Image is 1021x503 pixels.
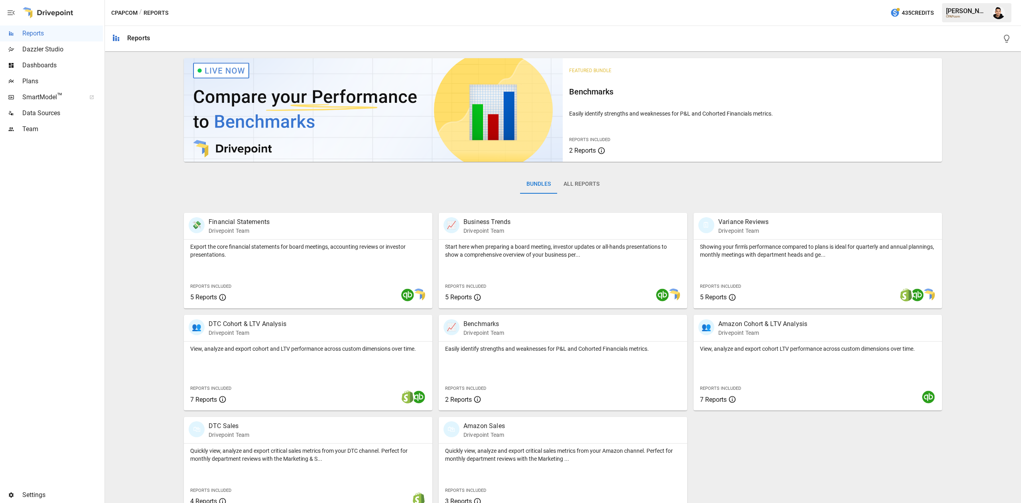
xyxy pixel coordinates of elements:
[698,217,714,233] div: 🗓
[22,490,103,500] span: Settings
[22,29,103,38] span: Reports
[209,431,249,439] p: Drivepoint Team
[190,488,231,493] span: Reports Included
[190,243,426,259] p: Export the core financial statements for board meetings, accounting reviews or investor presentat...
[22,92,81,102] span: SmartModel
[700,284,741,289] span: Reports Included
[190,293,217,301] span: 5 Reports
[887,6,937,20] button: 435Credits
[127,34,150,42] div: Reports
[184,58,563,162] img: video thumbnail
[22,124,103,134] span: Team
[700,386,741,391] span: Reports Included
[412,289,425,301] img: smart model
[412,391,425,403] img: quickbooks
[569,110,935,118] p: Easily identify strengths and weaknesses for P&L and Cohorted Financials metrics.
[700,293,727,301] span: 5 Reports
[557,175,606,194] button: All Reports
[22,45,103,54] span: Dazzler Studio
[190,284,231,289] span: Reports Included
[445,243,681,259] p: Start here when preparing a board meeting, investor updates or all-hands presentations to show a ...
[946,15,987,18] div: CPAPcom
[700,345,936,353] p: View, analyze and export cohort LTV performance across custom dimensions over time.
[463,329,504,337] p: Drivepoint Team
[190,396,217,403] span: 7 Reports
[463,421,505,431] p: Amazon Sales
[718,227,769,235] p: Drivepoint Team
[445,447,681,463] p: Quickly view, analyze and export critical sales metrics from your Amazon channel. Perfect for mon...
[401,289,414,301] img: quickbooks
[569,68,611,73] span: Featured Bundle
[992,6,1005,19] img: Francisco Sanchez
[22,61,103,70] span: Dashboards
[111,8,138,18] button: CPAPcom
[401,391,414,403] img: shopify
[463,319,504,329] p: Benchmarks
[463,431,505,439] p: Drivepoint Team
[520,175,557,194] button: Bundles
[190,386,231,391] span: Reports Included
[445,396,472,403] span: 2 Reports
[445,293,472,301] span: 5 Reports
[209,329,286,337] p: Drivepoint Team
[209,217,270,227] p: Financial Statements
[22,77,103,86] span: Plans
[569,85,935,98] h6: Benchmarks
[209,319,286,329] p: DTC Cohort & LTV Analysis
[443,319,459,335] div: 📈
[700,243,936,259] p: Showing your firm's performance compared to plans is ideal for quarterly and annual plannings, mo...
[190,447,426,463] p: Quickly view, analyze and export critical sales metrics from your DTC channel. Perfect for monthl...
[667,289,680,301] img: smart model
[190,345,426,353] p: View, analyze and export cohort and LTV performance across custom dimensions over time.
[209,227,270,235] p: Drivepoint Team
[718,319,807,329] p: Amazon Cohort & LTV Analysis
[445,284,486,289] span: Reports Included
[443,217,459,233] div: 📈
[718,217,769,227] p: Variance Reviews
[922,391,935,403] img: quickbooks
[700,396,727,403] span: 7 Reports
[57,91,63,101] span: ™
[189,217,205,233] div: 💸
[902,8,934,18] span: 435 Credits
[189,319,205,335] div: 👥
[443,421,459,437] div: 🛍
[139,8,142,18] div: /
[569,147,596,154] span: 2 Reports
[209,421,249,431] p: DTC Sales
[22,108,103,118] span: Data Sources
[569,137,610,142] span: Reports Included
[445,345,681,353] p: Easily identify strengths and weaknesses for P&L and Cohorted Financials metrics.
[946,7,987,15] div: [PERSON_NAME]
[656,289,669,301] img: quickbooks
[445,386,486,391] span: Reports Included
[445,488,486,493] span: Reports Included
[463,227,510,235] p: Drivepoint Team
[698,319,714,335] div: 👥
[900,289,913,301] img: shopify
[922,289,935,301] img: smart model
[911,289,924,301] img: quickbooks
[463,217,510,227] p: Business Trends
[189,421,205,437] div: 🛍
[718,329,807,337] p: Drivepoint Team
[987,2,1010,24] button: Francisco Sanchez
